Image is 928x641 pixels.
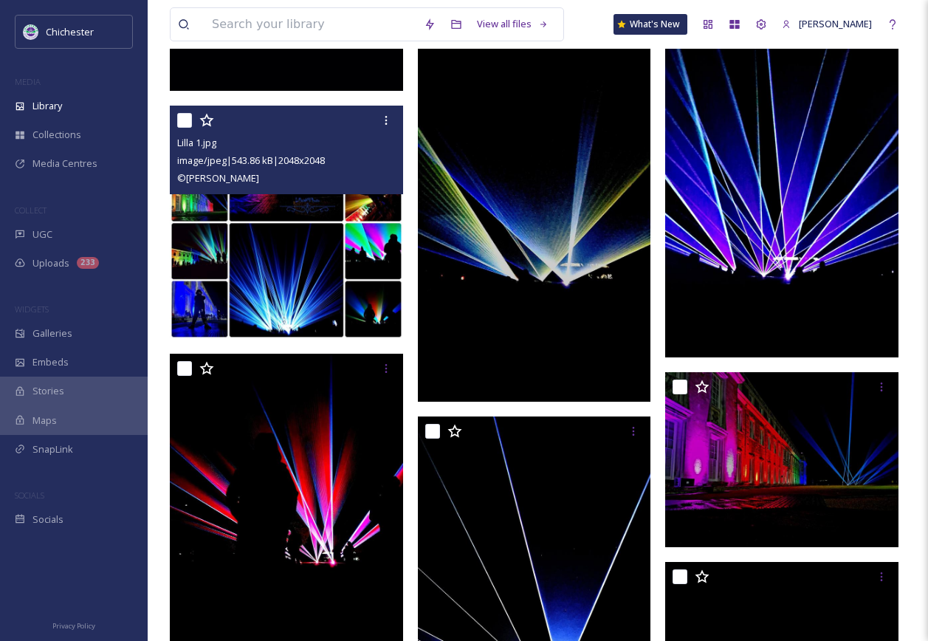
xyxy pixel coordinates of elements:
span: Library [32,99,62,113]
span: Maps [32,414,57,428]
span: Uploads [32,256,69,270]
a: Privacy Policy [52,616,95,634]
span: UGC [32,227,52,241]
span: COLLECT [15,205,47,216]
div: 233 [77,257,99,269]
span: Media Centres [32,157,97,171]
span: Collections [32,128,81,142]
span: Galleries [32,326,72,340]
a: View all files [470,10,556,38]
span: Embeds [32,355,69,369]
img: Logo_of_Chichester_District_Council.png [24,24,38,39]
span: SOCIALS [15,490,44,501]
a: What's New [613,14,687,35]
span: MEDIA [15,76,41,87]
img: Lilla 1.jpg [170,106,403,339]
span: Chichester [46,25,94,38]
span: WIDGETS [15,304,49,315]
span: [PERSON_NAME] [799,17,872,30]
span: Socials [32,513,63,527]
input: Search your library [204,8,416,41]
span: © [PERSON_NAME] [177,171,259,185]
span: SnapLink [32,442,73,456]
span: Lilla 1.jpg [177,136,216,149]
span: Privacy Policy [52,621,95,631]
span: Stories [32,384,64,398]
img: Lilla 2.jpg [665,372,898,547]
a: [PERSON_NAME] [774,10,879,38]
span: image/jpeg | 543.86 kB | 2048 x 2048 [177,154,325,167]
